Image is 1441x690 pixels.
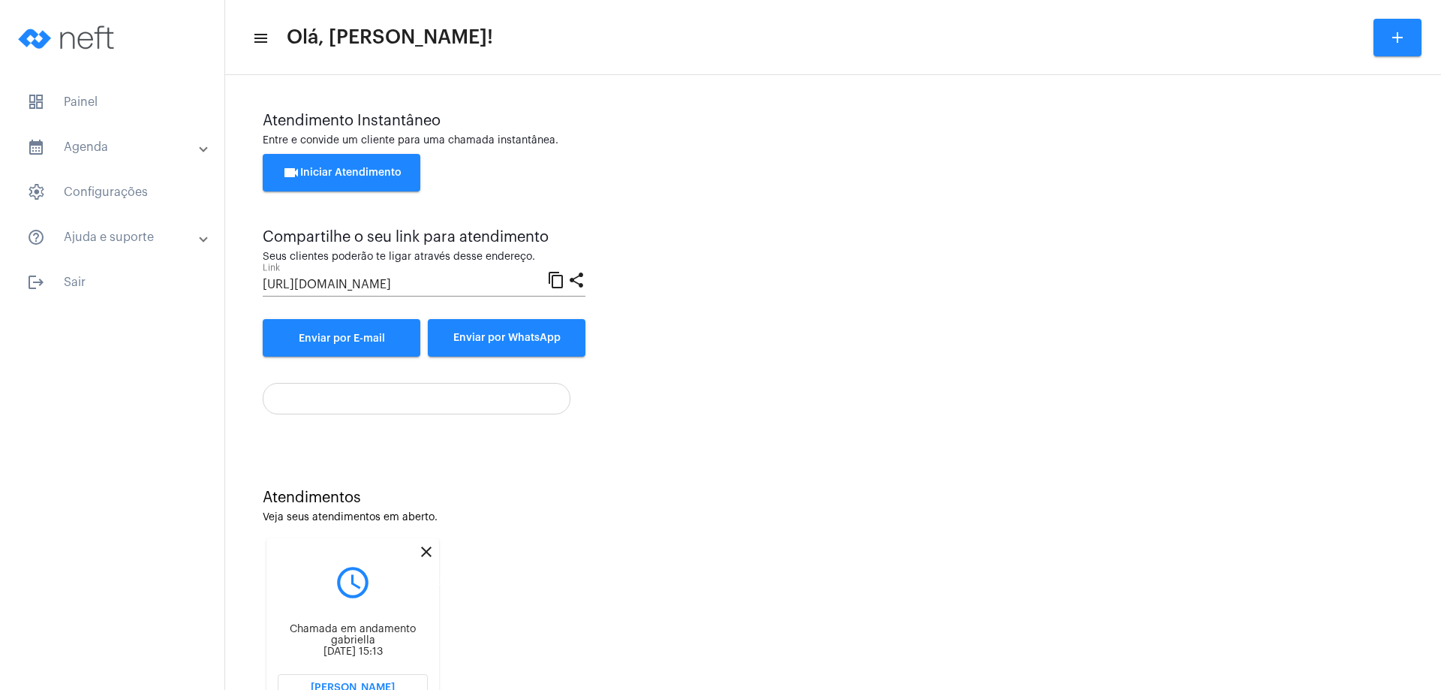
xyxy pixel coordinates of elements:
[278,635,428,646] div: gabriella
[453,333,561,343] span: Enviar por WhatsApp
[567,270,585,288] mat-icon: share
[263,252,585,263] div: Seus clientes poderão te ligar através desse endereço.
[15,84,209,120] span: Painel
[417,543,435,561] mat-icon: close
[27,228,45,246] mat-icon: sidenav icon
[9,219,224,255] mat-expansion-panel-header: sidenav iconAjuda e suporte
[1388,29,1406,47] mat-icon: add
[27,273,45,291] mat-icon: sidenav icon
[15,174,209,210] span: Configurações
[381,574,474,592] div: Encerrar Atendimento
[428,319,585,357] button: Enviar por WhatsApp
[299,333,385,344] span: Enviar por E-mail
[27,228,200,246] mat-panel-title: Ajuda e suporte
[278,646,428,658] div: [DATE] 15:13
[27,93,45,111] span: sidenav icon
[263,490,1403,506] div: Atendimentos
[287,26,493,50] span: Olá, [PERSON_NAME]!
[263,135,1403,146] div: Entre e convide um cliente para uma chamada instantânea.
[282,164,300,182] mat-icon: videocam
[27,138,200,156] mat-panel-title: Agenda
[12,8,125,68] img: logo-neft-novo-2.png
[9,129,224,165] mat-expansion-panel-header: sidenav iconAgenda
[282,167,402,178] span: Iniciar Atendimento
[263,319,420,357] a: Enviar por E-mail
[278,564,428,601] mat-icon: query_builder
[252,29,267,47] mat-icon: sidenav icon
[263,113,1403,129] div: Atendimento Instantâneo
[15,264,209,300] span: Sair
[27,183,45,201] span: sidenav icon
[263,512,1403,523] div: Veja seus atendimentos em aberto.
[547,270,565,288] mat-icon: content_copy
[278,624,428,635] div: Chamada em andamento
[263,154,420,191] button: Iniciar Atendimento
[27,138,45,156] mat-icon: sidenav icon
[263,229,585,246] div: Compartilhe o seu link para atendimento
